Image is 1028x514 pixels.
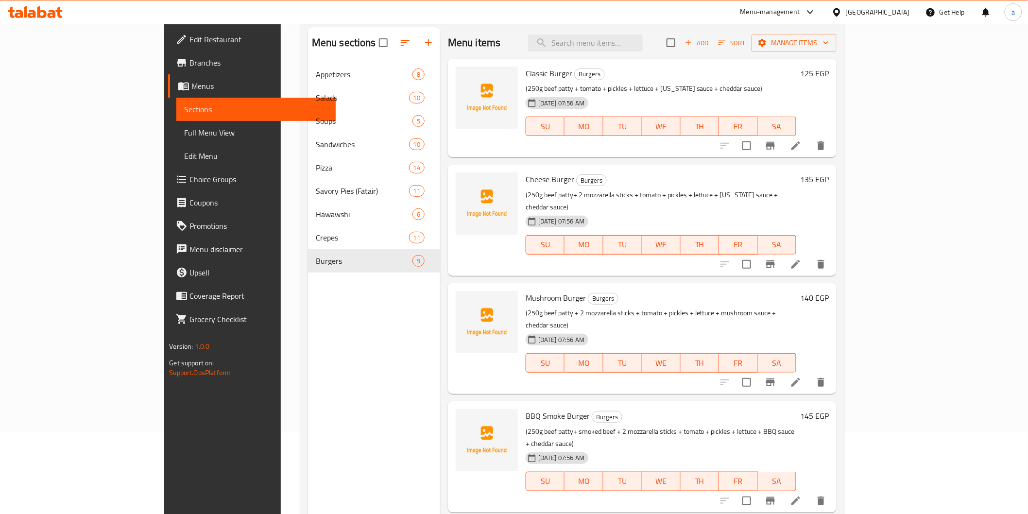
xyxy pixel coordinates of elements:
h6: 135 EGP [800,172,829,186]
a: Edit menu item [790,377,802,388]
span: TU [607,356,638,370]
input: search [528,34,643,51]
span: Edit Restaurant [189,34,328,45]
div: items [409,92,425,103]
button: TU [603,235,642,255]
button: Branch-specific-item [759,134,782,157]
span: Get support on: [169,357,214,369]
span: Select to update [737,136,757,156]
span: FR [723,120,754,134]
button: TU [603,472,642,491]
div: items [409,185,425,197]
div: Crepes [316,232,409,243]
div: items [412,255,425,267]
div: Appetizers8 [308,63,440,86]
button: SA [758,472,796,491]
p: (250g beef patty + 2 mozzarella sticks + tomato + pickles + lettuce + mushroom sauce + cheddar sa... [526,307,796,331]
span: SA [762,120,792,134]
span: FR [723,474,754,488]
button: delete [809,489,833,513]
button: TH [681,472,719,491]
a: Full Menu View [176,121,336,144]
span: TU [607,474,638,488]
span: Branches [189,57,328,69]
span: Add item [681,35,712,51]
span: Select section [661,33,681,53]
img: Mushroom Burger [456,291,518,353]
button: MO [565,235,603,255]
h6: 145 EGP [800,409,829,423]
button: FR [719,235,757,255]
span: FR [723,238,754,252]
div: Menu-management [740,6,800,18]
span: MO [568,356,599,370]
span: Select all sections [373,33,394,53]
a: Branches [168,51,336,74]
span: 10 [410,140,424,149]
span: [DATE] 07:56 AM [534,217,588,226]
span: SU [530,238,561,252]
div: items [412,115,425,127]
button: FR [719,117,757,136]
span: Coverage Report [189,290,328,302]
span: SA [762,238,792,252]
button: Manage items [752,34,837,52]
button: Branch-specific-item [759,253,782,276]
button: delete [809,371,833,394]
span: Mushroom Burger [526,291,586,305]
button: SU [526,235,565,255]
span: Burgers [588,293,618,304]
div: Sandwiches10 [308,133,440,156]
span: Savory Pies (Fatair) [316,185,409,197]
div: Salads [316,92,409,103]
span: a [1011,7,1015,17]
span: MO [568,120,599,134]
button: delete [809,134,833,157]
span: 1.0.0 [194,340,209,353]
span: MO [568,474,599,488]
div: items [412,69,425,80]
button: MO [565,117,603,136]
span: Sections [184,103,328,115]
a: Edit Restaurant [168,28,336,51]
span: Sort [719,37,745,49]
div: Burgers [574,69,605,80]
a: Support.OpsPlatform [169,366,231,379]
span: Menus [191,80,328,92]
div: Pizza14 [308,156,440,179]
span: 11 [410,233,424,242]
div: Burgers [576,174,607,186]
span: Edit Menu [184,150,328,162]
div: Salads10 [308,86,440,109]
button: MO [565,472,603,491]
button: SA [758,117,796,136]
span: 14 [410,163,424,172]
span: Add [684,37,710,49]
span: Burgers [577,175,606,186]
div: Pizza [316,162,409,173]
a: Menu disclaimer [168,238,336,261]
button: WE [642,472,680,491]
div: Sandwiches [316,138,409,150]
div: Burgers [316,255,412,267]
span: Grocery Checklist [189,313,328,325]
h2: Menu items [448,35,501,50]
img: BBQ Smoke Burger [456,409,518,471]
span: Select to update [737,372,757,393]
button: TH [681,235,719,255]
div: Soups5 [308,109,440,133]
span: Select to update [737,491,757,511]
img: Classic Burger [456,67,518,129]
a: Upsell [168,261,336,284]
nav: Menu sections [308,59,440,276]
span: Appetizers [316,69,412,80]
button: SU [526,353,565,373]
a: Choice Groups [168,168,336,191]
span: Hawawshi [316,208,412,220]
button: TU [603,117,642,136]
span: WE [646,474,676,488]
button: TU [603,353,642,373]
